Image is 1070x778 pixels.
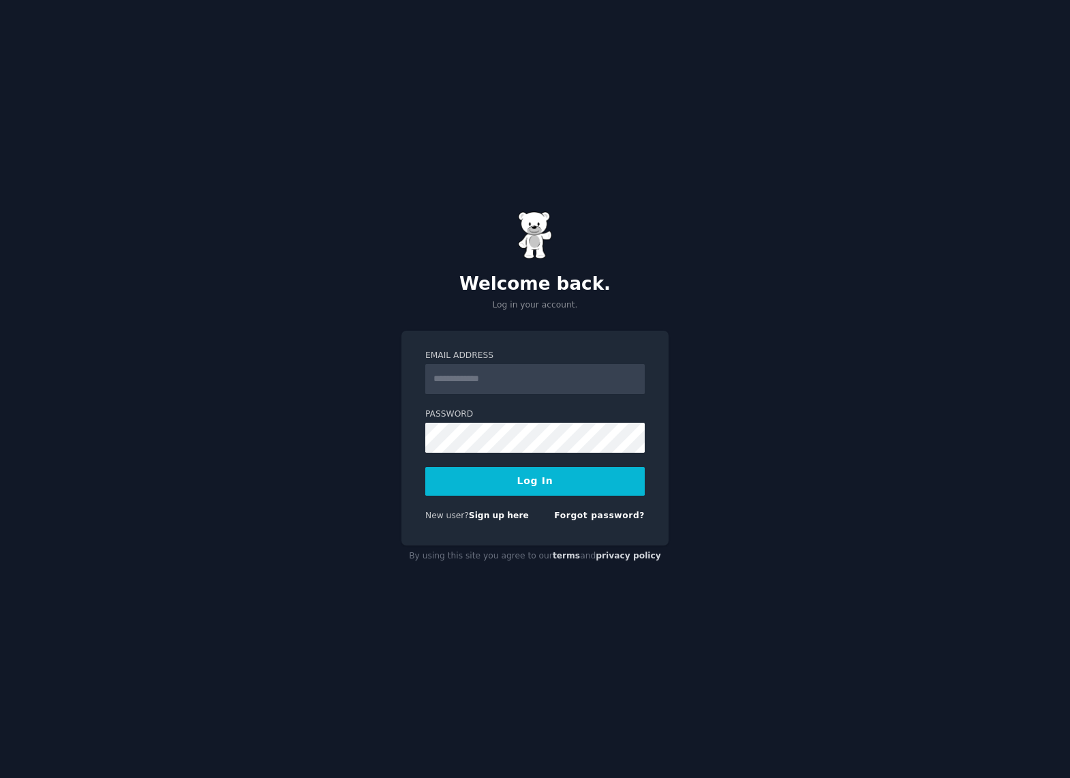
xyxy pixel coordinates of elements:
[469,511,529,520] a: Sign up here
[401,299,669,312] p: Log in your account.
[425,350,645,362] label: Email Address
[425,511,469,520] span: New user?
[553,551,580,560] a: terms
[401,545,669,567] div: By using this site you agree to our and
[518,211,552,259] img: Gummy Bear
[425,467,645,496] button: Log In
[401,273,669,295] h2: Welcome back.
[425,408,645,421] label: Password
[554,511,645,520] a: Forgot password?
[596,551,661,560] a: privacy policy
